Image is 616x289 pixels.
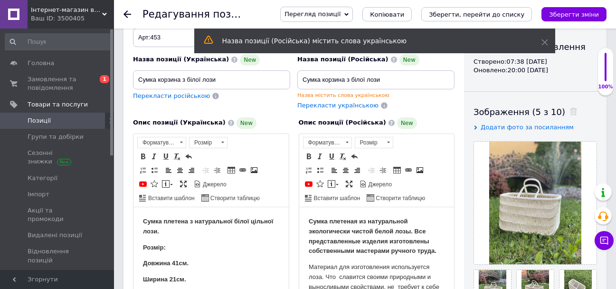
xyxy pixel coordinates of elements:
a: По центру [175,165,185,175]
span: Додати фото за посиланням [481,124,574,131]
input: Пошук [5,33,112,50]
a: Вставити шаблон [303,193,362,203]
a: Видалити форматування [172,151,182,162]
a: Жирний (Ctrl+B) [138,151,148,162]
div: Зображення (5 з 10) [474,106,597,118]
span: Головна [28,59,54,67]
span: Інтернет-магазин виробів з лози "Золота лоза" [31,6,102,14]
p: Материал для изготовления используется лоза. Что славится своими природными и выносливыми свойств... [9,55,146,115]
span: Перегляд позиції [284,10,341,18]
span: 1 [100,75,109,83]
div: 100% [598,84,613,90]
span: Опис позиції (Російська) [299,119,386,126]
a: Джерело [192,179,228,189]
input: Наприклад, H&M жіноча сукня зелена 38 розмір вечірня максі з блискітками [297,70,455,89]
a: Вставити іконку [149,179,160,189]
span: Опис позиції (Українська) [133,119,226,126]
a: Видалити форматування [338,151,348,162]
a: Збільшити відступ [378,165,388,175]
a: Вставити/видалити нумерований список [138,165,148,175]
a: Вставити/видалити нумерований список [303,165,314,175]
div: Ваш ID: 3500405 [31,14,114,23]
a: Повернути (Ctrl+Z) [183,151,194,162]
a: Максимізувати [178,179,189,189]
a: Додати відео з YouTube [138,179,148,189]
span: Назва позиції (Українська) [133,56,229,63]
a: Таблиця [226,165,237,175]
a: Максимізувати [344,179,354,189]
a: Курсив (Ctrl+I) [315,151,325,162]
a: Таблиця [392,165,402,175]
a: Форматування [303,137,352,148]
a: Повернути (Ctrl+Z) [349,151,360,162]
span: Замовлення та повідомлення [28,75,88,92]
span: New [399,54,419,66]
span: Сезонні знижки [28,149,88,166]
a: Вставити повідомлення [161,179,174,189]
span: Групи та добірки [28,133,84,141]
button: Чат з покупцем [595,231,614,250]
a: Розмір [355,137,393,148]
div: Повернутися назад [123,10,131,18]
strong: Сумка плетеная из натуральной экологически чистой белой лозы. Все представленные изделия изготовл... [9,10,137,47]
span: New [240,54,260,66]
div: Створено: 07:38 [DATE] [474,58,597,66]
span: Вставити шаблон [147,194,195,202]
a: Вставити/Редагувати посилання (Ctrl+L) [403,165,414,175]
span: Товари та послуги [28,100,88,109]
span: Створити таблицю [374,194,425,202]
span: New [237,117,256,129]
a: По центру [341,165,351,175]
a: По правому краю [186,165,197,175]
span: Категорії [28,174,57,183]
a: Вставити повідомлення [326,179,340,189]
a: Створити таблицю [200,193,261,203]
div: Назва містить слова українською [297,92,455,99]
a: Вставити/Редагувати посилання (Ctrl+L) [237,165,248,175]
a: Розмір [189,137,227,148]
span: Джерело [367,181,392,189]
span: Назва позиції (Російська) [297,56,389,63]
span: Перекласти українською [297,102,379,109]
a: Підкреслений (Ctrl+U) [161,151,171,162]
span: Джерело [201,181,227,189]
a: Зображення [415,165,425,175]
span: Відновлення позицій [28,247,88,264]
i: Зберегти, перейти до списку [429,11,524,18]
span: Копіювати [370,11,404,18]
i: Зберегти зміни [549,11,599,18]
span: Вставити шаблон [313,194,360,202]
span: Розмір [190,137,218,148]
span: Розмір [355,137,384,148]
div: Назва позиції (Російська) містить слова українською [222,36,518,46]
span: Імпорт [28,190,49,199]
a: Жирний (Ctrl+B) [303,151,314,162]
button: Зберегти зміни [541,7,607,21]
button: Зберегти, перейти до списку [421,7,532,21]
a: Джерело [358,179,394,189]
span: Перекласти російською [133,92,210,99]
a: Курсив (Ctrl+I) [149,151,160,162]
a: Додати відео з YouTube [303,179,314,189]
a: Вставити/видалити маркований список [149,165,160,175]
a: Вставити/видалити маркований список [315,165,325,175]
div: Оновлено: 20:00 [DATE] [474,66,597,75]
span: Створити таблицю [209,194,260,202]
a: Створити таблицю [365,193,426,203]
a: Зменшити відступ [366,165,377,175]
span: New [397,117,417,129]
span: Акції та промокоди [28,206,88,223]
span: Форматування [138,137,177,148]
a: Форматування [137,137,186,148]
span: Форматування [303,137,342,148]
a: По лівому краю [163,165,174,175]
span: Позиції [28,116,51,125]
a: Вставити шаблон [138,193,196,203]
a: По правому краю [352,165,362,175]
div: 100% Якість заповнення [597,48,614,96]
a: Зображення [249,165,259,175]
